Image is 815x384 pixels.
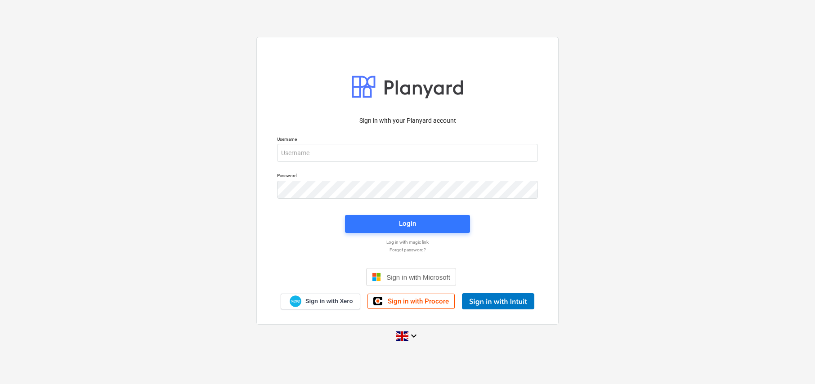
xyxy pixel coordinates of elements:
i: keyboard_arrow_down [408,330,419,341]
span: Sign in with Microsoft [386,273,450,281]
p: Username [277,136,538,144]
input: Username [277,144,538,162]
a: Sign in with Xero [281,294,361,309]
p: Sign in with your Planyard account [277,116,538,125]
button: Login [345,215,470,233]
span: Sign in with Xero [305,297,353,305]
div: Login [399,218,416,229]
span: Sign in with Procore [388,297,449,305]
img: Xero logo [290,295,301,308]
img: Microsoft logo [372,272,381,281]
p: Password [277,173,538,180]
a: Forgot password? [273,247,542,253]
a: Sign in with Procore [367,294,455,309]
a: Log in with magic link [273,239,542,245]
